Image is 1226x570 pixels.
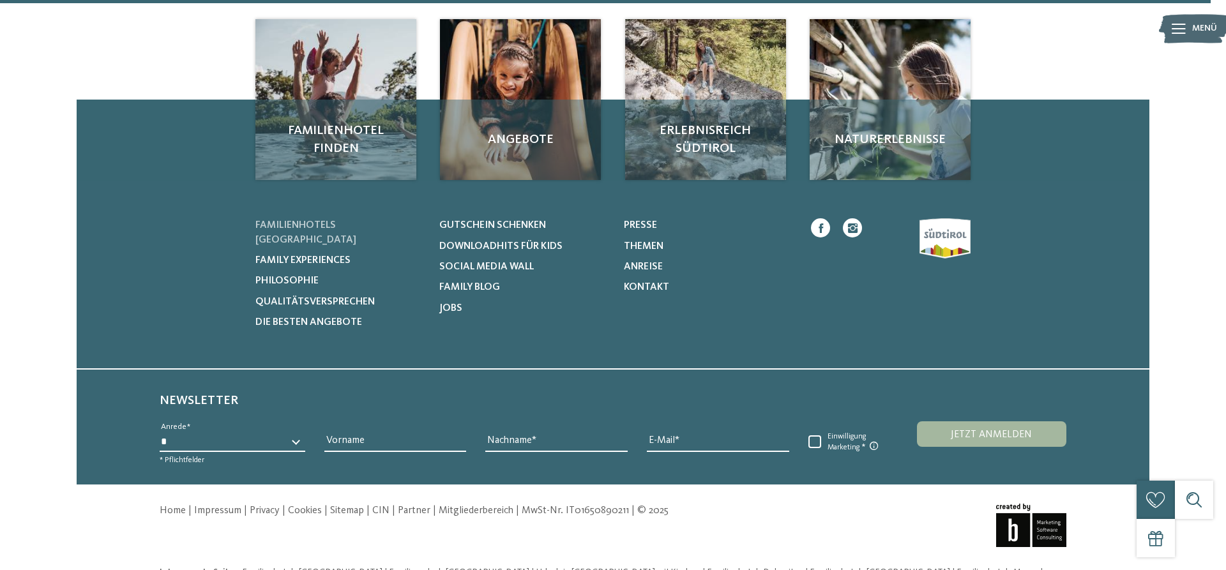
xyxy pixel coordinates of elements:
a: Privacy [250,506,280,516]
a: Themen [624,239,792,253]
img: Urlaub mit Teenagern in Südtirol geplant? [625,19,786,180]
a: Familienhotels [GEOGRAPHIC_DATA] [255,218,423,247]
span: Philosophie [255,276,319,286]
a: Die besten Angebote [255,315,423,329]
a: Downloadhits für Kids [439,239,607,253]
span: Einwilligung Marketing [821,432,888,453]
span: | [367,506,370,516]
span: Gutschein schenken [439,220,546,230]
a: Social Media Wall [439,260,607,274]
span: | [433,506,436,516]
span: Angebote [453,131,588,149]
a: Urlaub mit Teenagern in Südtirol geplant? Naturerlebnisse [810,19,971,180]
span: Qualitätsversprechen [255,297,375,307]
span: Downloadhits für Kids [439,241,563,251]
span: Family Blog [439,282,500,292]
span: Jobs [439,303,462,313]
a: Impressum [194,506,241,516]
a: Anreise [624,260,792,274]
span: Family Experiences [255,255,351,266]
a: CIN [372,506,390,516]
img: Urlaub mit Teenagern in Südtirol geplant? [440,19,601,180]
span: | [244,506,247,516]
a: Qualitätsversprechen [255,295,423,309]
span: Die besten Angebote [255,317,362,327]
a: Sitemap [330,506,364,516]
span: Social Media Wall [439,262,534,272]
a: Urlaub mit Teenagern in Südtirol geplant? Erlebnisreich Südtirol [625,19,786,180]
span: | [516,506,519,516]
span: | [324,506,328,516]
span: Kontakt [624,282,669,292]
span: | [392,506,395,516]
button: Jetzt anmelden [917,421,1066,447]
span: Themen [624,241,663,251]
a: Cookies [288,506,322,516]
a: Gutschein schenken [439,218,607,232]
span: Newsletter [160,394,238,407]
span: Familienhotels [GEOGRAPHIC_DATA] [255,220,356,244]
a: Presse [624,218,792,232]
img: Brandnamic GmbH | Leading Hospitality Solutions [996,504,1066,547]
span: Anreise [624,262,663,272]
a: Family Experiences [255,253,423,267]
span: Familienhotel finden [268,122,404,158]
img: Urlaub mit Teenagern in Südtirol geplant? [810,19,971,180]
span: | [632,506,635,516]
span: Jetzt anmelden [951,430,1032,440]
span: | [282,506,285,516]
a: Urlaub mit Teenagern in Südtirol geplant? Familienhotel finden [255,19,416,180]
span: Erlebnisreich Südtirol [638,122,773,158]
span: Naturerlebnisse [822,131,958,149]
a: Urlaub mit Teenagern in Südtirol geplant? Angebote [440,19,601,180]
img: Urlaub mit Teenagern in Südtirol geplant? [255,19,416,180]
a: Mitgliederbereich [439,506,513,516]
a: Jobs [439,301,607,315]
a: Philosophie [255,274,423,288]
a: Family Blog [439,280,607,294]
a: Partner [398,506,430,516]
span: * Pflichtfelder [160,456,204,464]
span: © 2025 [637,506,669,516]
a: Kontakt [624,280,792,294]
span: Presse [624,220,657,230]
span: MwSt-Nr. IT01650890211 [522,506,629,516]
a: Home [160,506,186,516]
span: | [188,506,192,516]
